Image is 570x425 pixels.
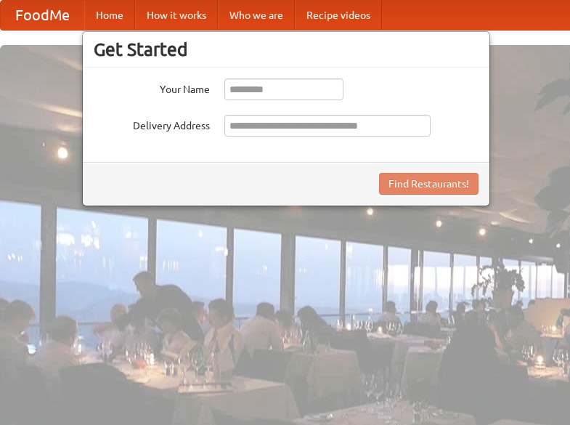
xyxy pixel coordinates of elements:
[94,39,479,60] h3: Get Started
[94,78,210,97] label: Your Name
[295,1,382,30] a: Recipe videos
[379,173,479,195] button: Find Restaurants!
[84,1,135,30] a: Home
[218,1,295,30] a: Who we are
[94,115,210,133] label: Delivery Address
[1,1,84,30] a: FoodMe
[135,1,218,30] a: How it works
